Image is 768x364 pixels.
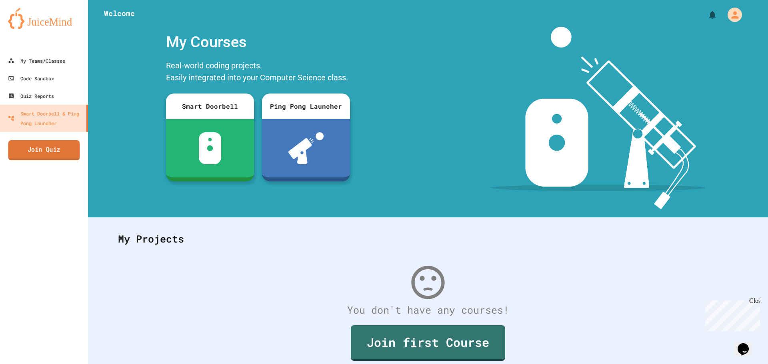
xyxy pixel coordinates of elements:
[3,3,55,51] div: Chat with us now!Close
[162,27,354,58] div: My Courses
[8,74,54,83] div: Code Sandbox
[110,223,746,255] div: My Projects
[8,91,54,101] div: Quiz Reports
[199,132,222,164] img: sdb-white.svg
[734,332,760,356] iframe: chat widget
[491,27,705,209] img: banner-image-my-projects.png
[8,140,80,160] a: Join Quiz
[351,325,505,361] a: Join first Course
[719,6,744,24] div: My Account
[702,297,760,331] iframe: chat widget
[8,8,80,29] img: logo-orange.svg
[166,93,254,119] div: Smart Doorbell
[110,302,746,318] div: You don't have any courses!
[288,132,324,164] img: ppl-with-ball.png
[8,109,83,128] div: Smart Doorbell & Ping Pong Launcher
[162,58,354,88] div: Real-world coding projects. Easily integrated into your Computer Science class.
[693,8,719,22] div: My Notifications
[8,56,65,66] div: My Teams/Classes
[262,93,350,119] div: Ping Pong Launcher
